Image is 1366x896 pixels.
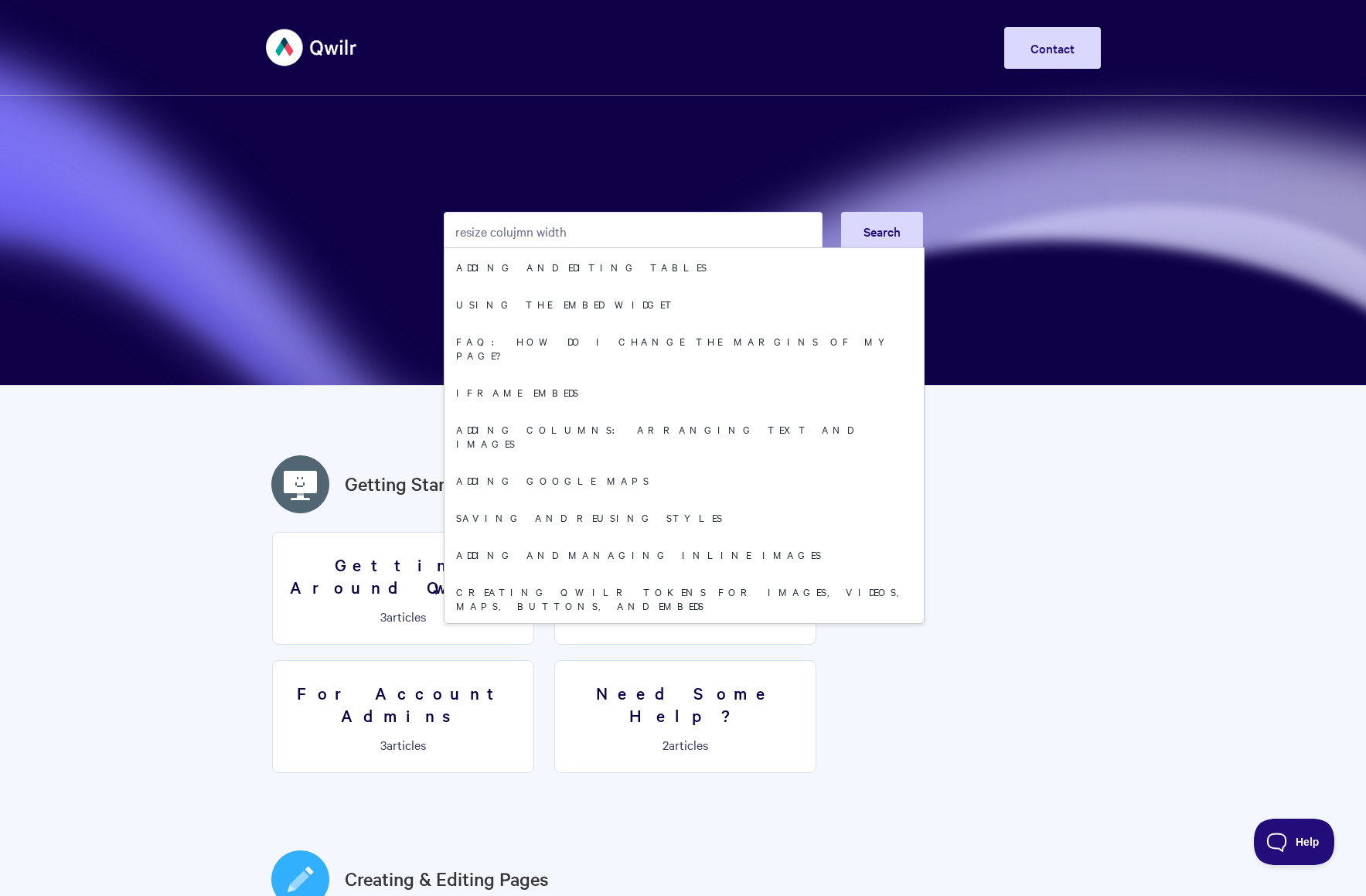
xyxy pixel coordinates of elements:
a: iFrame Embeds [445,373,924,411]
a: Adding Google Maps [445,462,924,499]
a: Adding and editing tables [445,248,924,285]
a: Adding Columns: arranging text and images [445,411,924,462]
a: Contact [1004,27,1101,69]
button: Search [841,212,923,250]
h3: Getting Around Qwilr [282,554,524,598]
span: 3 [380,608,387,625]
a: Getting Started [345,470,472,498]
a: Saving and reusing styles [445,499,924,536]
span: 2 [663,736,669,753]
iframe: Toggle Customer Support [1254,819,1335,865]
input: Search the knowledge base [444,212,823,250]
a: For Account Admins 3articles [272,660,534,773]
a: Need Some Help? 2articles [554,660,816,773]
p: articles [282,738,524,751]
a: Adding and managing inline images [445,536,924,573]
a: Getting Around Qwilr 3articles [272,532,534,645]
a: Creating & Editing Pages [345,865,549,893]
span: 3 [380,736,387,753]
span: Search [864,223,901,240]
h3: Need Some Help? [564,682,806,726]
p: articles [282,609,524,623]
a: Using the Embed Widget [445,285,924,322]
a: FAQ: How do I change the margins of my page? [445,322,924,373]
a: Creating Qwilr Tokens for Images, Videos, Maps, Buttons, and Embeds [445,573,924,624]
img: Qwilr Help Center [266,19,358,77]
h3: For Account Admins [282,682,524,726]
p: articles [564,738,806,751]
